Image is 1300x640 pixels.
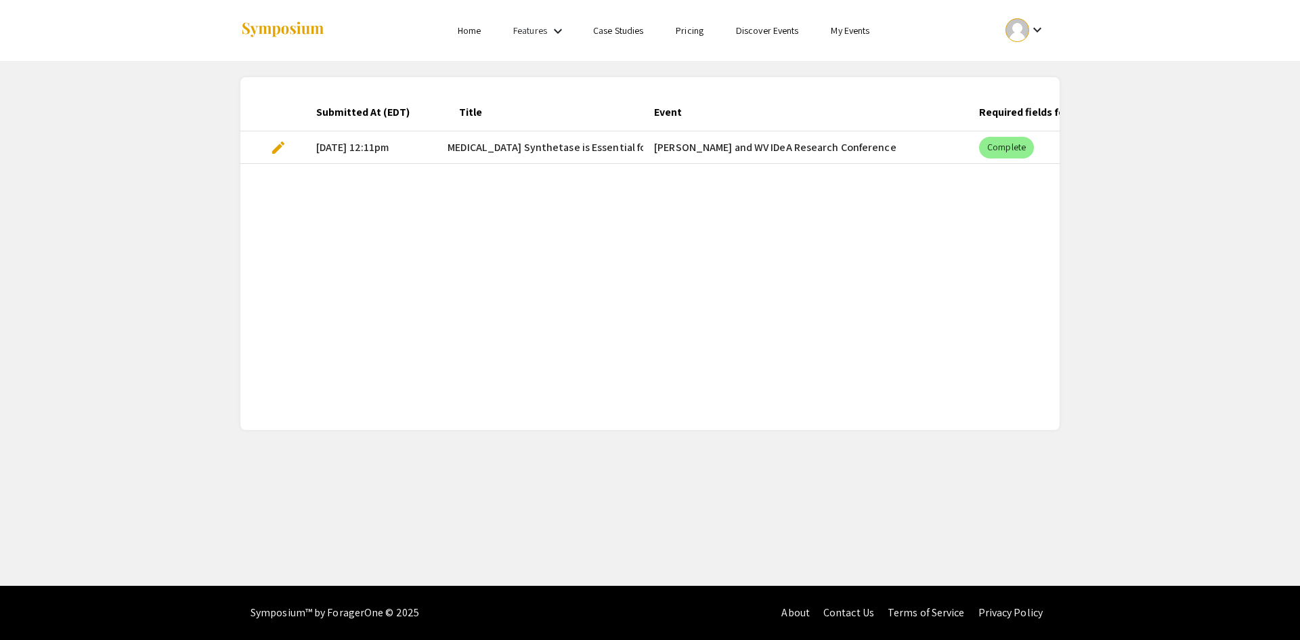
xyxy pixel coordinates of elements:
[270,140,286,156] span: edit
[513,24,547,37] a: Features
[459,104,482,121] div: Title
[991,15,1060,45] button: Expand account dropdown
[550,23,566,39] mat-icon: Expand Features list
[251,586,419,640] div: Symposium™ by ForagerOne © 2025
[979,104,1249,121] div: Required fields for the current stage completed?
[240,21,325,39] img: Symposium by ForagerOne
[676,24,703,37] a: Pricing
[979,137,1034,158] mat-chip: Complete
[316,104,410,121] div: Submitted At (EDT)
[823,605,874,620] a: Contact Us
[654,104,682,121] div: Event
[888,605,965,620] a: Terms of Service
[978,605,1043,620] a: Privacy Policy
[831,24,869,37] a: My Events
[593,24,643,37] a: Case Studies
[459,104,494,121] div: Title
[643,131,968,164] mat-cell: [PERSON_NAME] and WV IDeA Research Conference
[316,104,422,121] div: Submitted At (EDT)
[305,131,448,164] mat-cell: [DATE] 12:11pm
[10,579,58,630] iframe: Chat
[979,104,1237,121] div: Required fields for the current stage completed?
[736,24,799,37] a: Discover Events
[781,605,810,620] a: About
[654,104,694,121] div: Event
[458,24,481,37] a: Home
[1029,22,1045,38] mat-icon: Expand account dropdown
